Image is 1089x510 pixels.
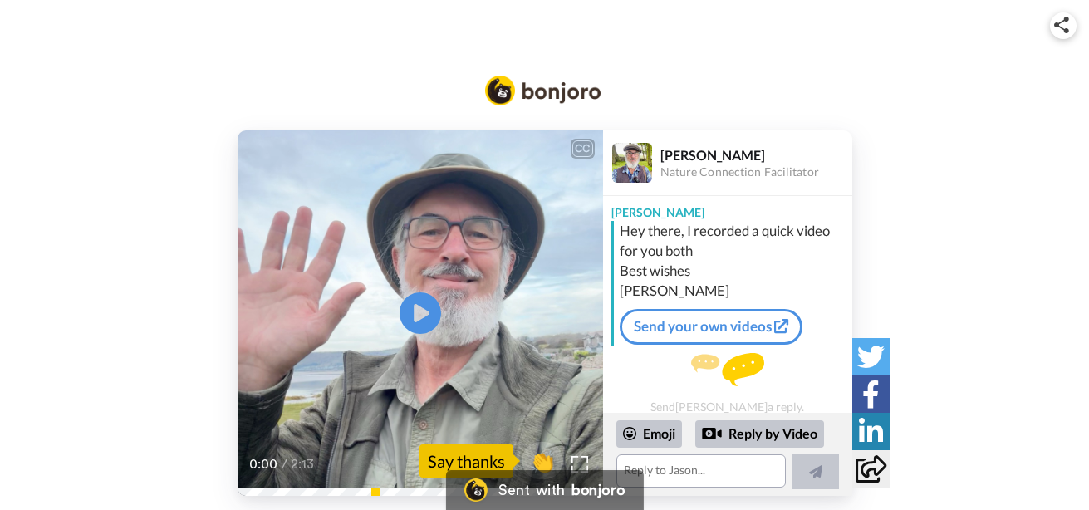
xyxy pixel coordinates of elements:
img: Bonjoro Logo [464,478,487,502]
img: Bonjoro Logo [485,76,601,105]
div: bonjoro [571,483,625,498]
div: Emoji [616,420,682,447]
a: Bonjoro LogoSent withbonjoro [445,470,643,510]
div: Sent with [498,483,565,498]
a: Send your own videos [620,309,802,344]
img: Full screen [571,456,588,473]
div: CC [572,140,593,157]
div: Say thanks [419,444,513,478]
div: Send [PERSON_NAME] a reply. [603,353,852,414]
div: [PERSON_NAME] [660,147,851,163]
span: 2:13 [291,454,320,474]
button: 👏 [522,442,563,479]
div: [PERSON_NAME] [603,196,852,221]
div: Hey there, I recorded a quick video for you both Best wishes [PERSON_NAME] [620,221,848,301]
div: Nature Connection Facilitator [660,165,851,179]
span: / [282,454,287,474]
div: Reply by Video [702,424,722,444]
span: 👏 [522,448,563,474]
img: Profile Image [612,143,652,183]
div: Reply by Video [695,420,824,449]
img: ic_share.svg [1054,17,1069,33]
span: 0:00 [249,454,278,474]
img: message.svg [691,353,764,386]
